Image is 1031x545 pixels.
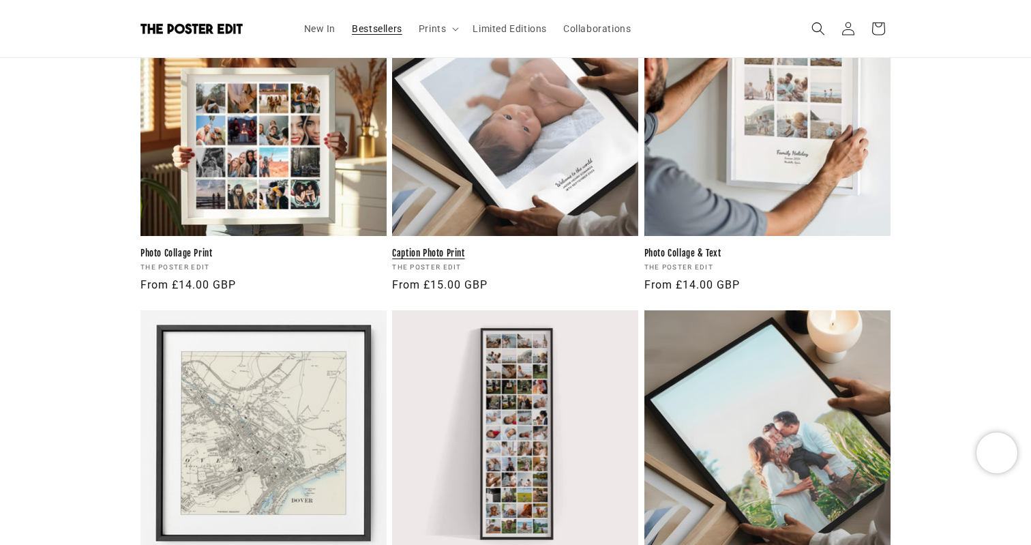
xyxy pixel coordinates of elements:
[344,14,410,43] a: Bestsellers
[296,14,344,43] a: New In
[464,14,555,43] a: Limited Editions
[304,23,336,35] span: New In
[140,23,243,34] img: The Poster Edit
[140,248,387,259] a: Photo Collage Print
[563,23,631,35] span: Collaborations
[392,248,638,259] a: Caption Photo Print
[352,23,402,35] span: Bestsellers
[555,14,639,43] a: Collaborations
[419,23,447,35] span: Prints
[410,14,465,43] summary: Prints
[803,14,833,44] summary: Search
[644,248,891,259] a: Photo Collage & Text
[473,23,547,35] span: Limited Editions
[136,18,282,40] a: The Poster Edit
[976,432,1017,473] iframe: Chatra live chat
